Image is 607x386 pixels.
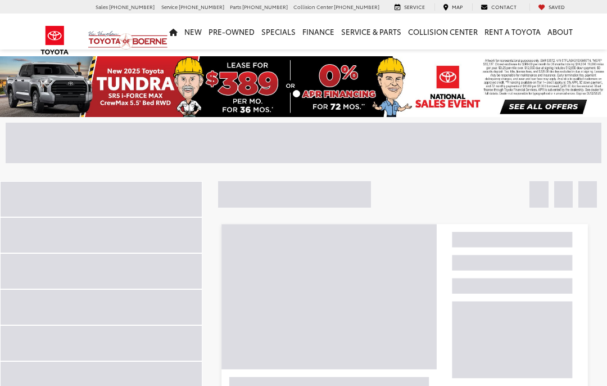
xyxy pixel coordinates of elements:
span: Service [161,3,178,10]
span: Sales [96,3,108,10]
a: Service & Parts: Opens in a new tab [338,14,405,50]
span: Map [452,3,463,10]
span: Saved [549,3,565,10]
a: Collision Center [405,14,481,50]
img: Vic Vaughan Toyota of Boerne [88,30,168,50]
span: [PHONE_NUMBER] [242,3,288,10]
span: [PHONE_NUMBER] [334,3,379,10]
span: Service [404,3,425,10]
img: Toyota [34,22,76,59]
span: Collision Center [293,3,333,10]
a: Service [386,3,433,11]
a: About [544,14,576,50]
a: My Saved Vehicles [529,3,573,11]
a: Contact [472,3,525,11]
a: Home [166,14,181,50]
span: Parts [230,3,241,10]
a: New [181,14,205,50]
a: Pre-Owned [205,14,258,50]
span: [PHONE_NUMBER] [179,3,224,10]
a: Finance [299,14,338,50]
a: Specials [258,14,299,50]
span: [PHONE_NUMBER] [109,3,155,10]
span: Contact [491,3,517,10]
a: Map [434,3,471,11]
a: Rent a Toyota [481,14,544,50]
